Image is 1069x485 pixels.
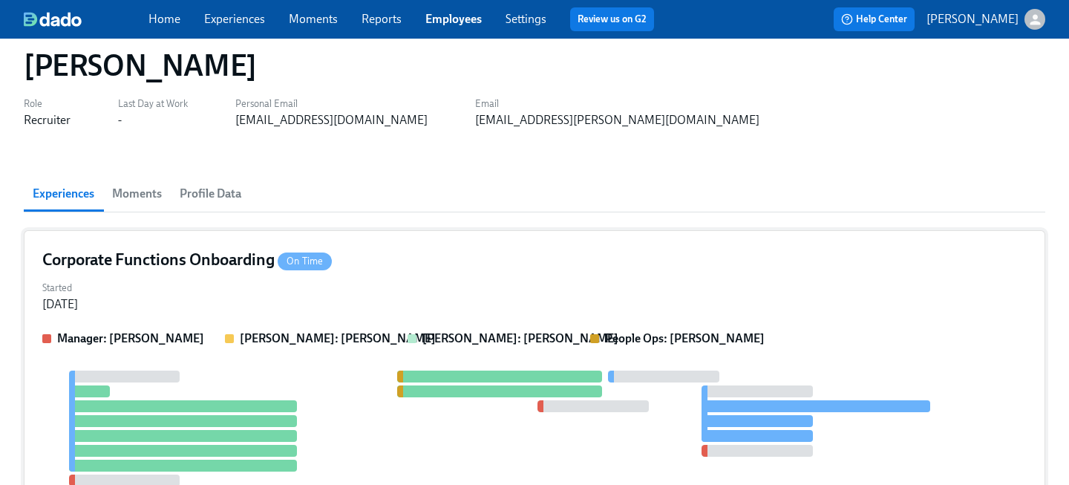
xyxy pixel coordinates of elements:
[570,7,654,31] button: Review us on G2
[24,12,82,27] img: dado
[834,7,915,31] button: Help Center
[235,96,428,112] label: Personal Email
[362,12,402,26] a: Reports
[180,183,241,204] span: Profile Data
[475,112,759,128] div: [EMAIL_ADDRESS][PERSON_NAME][DOMAIN_NAME]
[475,96,759,112] label: Email
[42,280,78,296] label: Started
[289,12,338,26] a: Moments
[42,249,332,271] h4: Corporate Functions Onboarding
[42,296,78,313] div: [DATE]
[118,96,188,112] label: Last Day at Work
[235,112,428,128] div: [EMAIL_ADDRESS][DOMAIN_NAME]
[33,183,94,204] span: Experiences
[605,331,765,345] strong: People Ops: [PERSON_NAME]
[422,331,618,345] strong: [PERSON_NAME]: [PERSON_NAME]
[148,12,180,26] a: Home
[118,112,122,128] div: -
[240,331,436,345] strong: [PERSON_NAME]: [PERSON_NAME]
[278,255,332,267] span: On Time
[112,183,162,204] span: Moments
[578,12,647,27] a: Review us on G2
[926,11,1019,27] p: [PERSON_NAME]
[425,12,482,26] a: Employees
[506,12,546,26] a: Settings
[24,12,148,27] a: dado
[57,331,204,345] strong: Manager: [PERSON_NAME]
[926,9,1045,30] button: [PERSON_NAME]
[24,112,71,128] div: Recruiter
[204,12,265,26] a: Experiences
[24,48,257,83] h1: [PERSON_NAME]
[841,12,907,27] span: Help Center
[24,96,71,112] label: Role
